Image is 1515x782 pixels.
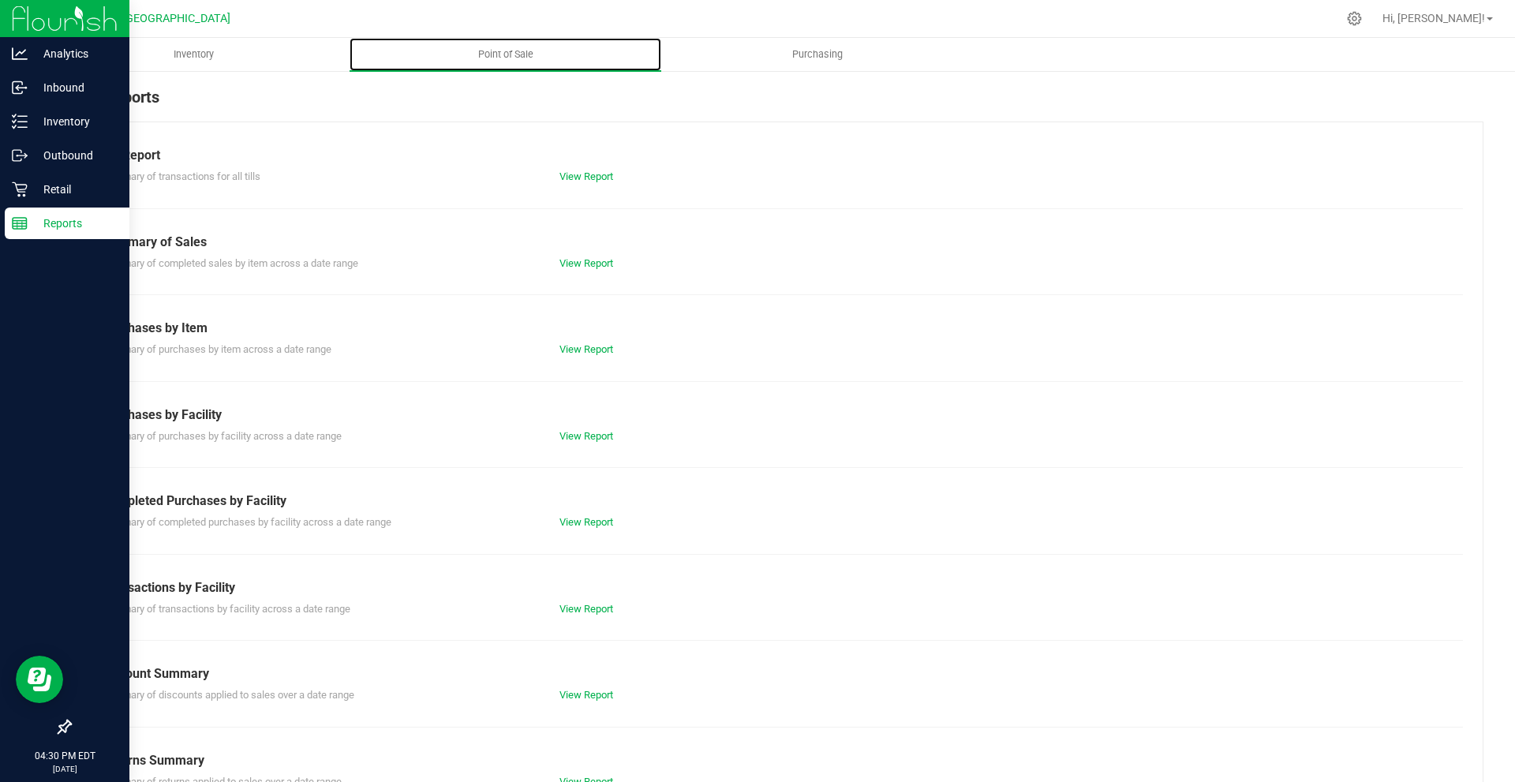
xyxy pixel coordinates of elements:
div: POS Reports [69,85,1483,122]
span: Summary of discounts applied to sales over a date range [102,689,354,701]
inline-svg: Outbound [12,148,28,163]
a: View Report [559,689,613,701]
p: Analytics [28,44,122,63]
div: Purchases by Facility [102,406,1451,425]
div: Manage settings [1345,11,1364,26]
p: Reports [28,214,122,233]
iframe: Resource center [16,656,63,703]
a: View Report [559,257,613,269]
p: Inbound [28,78,122,97]
span: Hi, [PERSON_NAME]! [1382,12,1485,24]
div: Summary of Sales [102,233,1451,252]
div: Transactions by Facility [102,578,1451,597]
span: Summary of transactions by facility across a date range [102,603,350,615]
div: Returns Summary [102,751,1451,770]
a: View Report [559,430,613,442]
a: View Report [559,170,613,182]
a: View Report [559,516,613,528]
span: Point of Sale [457,47,555,62]
span: Summary of completed purchases by facility across a date range [102,516,391,528]
inline-svg: Reports [12,215,28,231]
span: GA2 - [GEOGRAPHIC_DATA] [92,12,230,25]
span: Summary of completed sales by item across a date range [102,257,358,269]
inline-svg: Analytics [12,46,28,62]
a: View Report [559,343,613,355]
p: Outbound [28,146,122,165]
a: Inventory [38,38,350,71]
span: Summary of transactions for all tills [102,170,260,182]
span: Inventory [152,47,235,62]
a: Point of Sale [350,38,661,71]
p: 04:30 PM EDT [7,749,122,763]
a: Purchasing [661,38,973,71]
p: Inventory [28,112,122,131]
span: Purchasing [771,47,864,62]
p: Retail [28,180,122,199]
inline-svg: Retail [12,181,28,197]
inline-svg: Inventory [12,114,28,129]
div: Purchases by Item [102,319,1451,338]
inline-svg: Inbound [12,80,28,95]
div: Discount Summary [102,664,1451,683]
a: View Report [559,603,613,615]
div: Completed Purchases by Facility [102,492,1451,511]
div: Till Report [102,146,1451,165]
span: Summary of purchases by item across a date range [102,343,331,355]
span: Summary of purchases by facility across a date range [102,430,342,442]
p: [DATE] [7,763,122,775]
